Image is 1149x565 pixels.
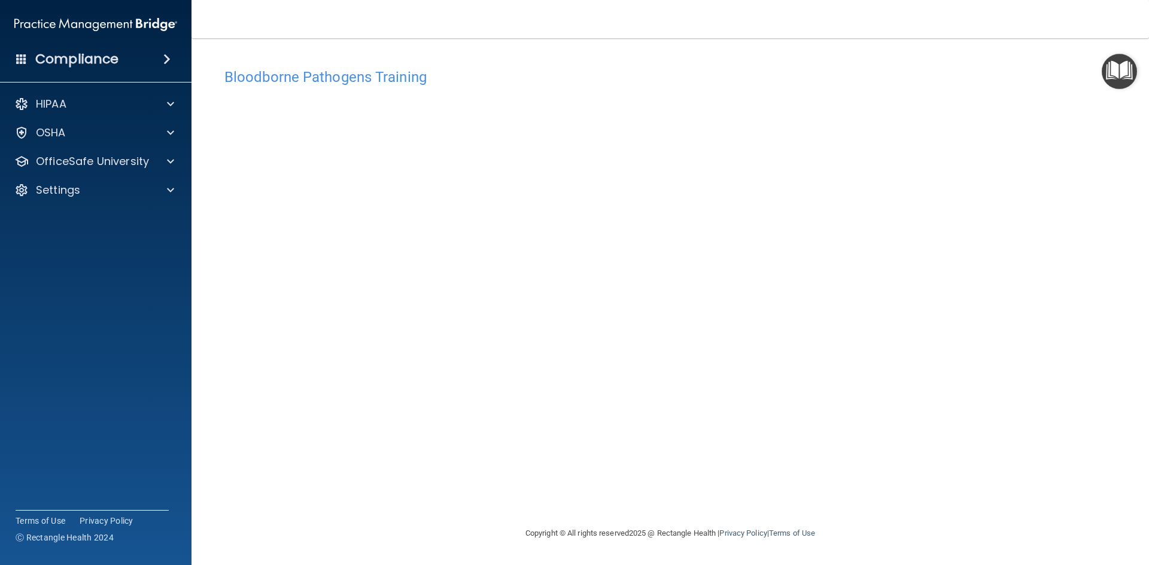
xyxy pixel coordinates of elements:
[35,51,118,68] h4: Compliance
[36,97,66,111] p: HIPAA
[1102,54,1137,89] button: Open Resource Center
[16,532,114,543] span: Ⓒ Rectangle Health 2024
[14,13,177,36] img: PMB logo
[36,183,80,197] p: Settings
[16,515,65,527] a: Terms of Use
[36,126,66,140] p: OSHA
[36,154,149,169] p: OfficeSafe University
[14,183,174,197] a: Settings
[719,529,767,537] a: Privacy Policy
[14,126,174,140] a: OSHA
[769,529,815,537] a: Terms of Use
[224,69,1116,85] h4: Bloodborne Pathogens Training
[14,154,174,169] a: OfficeSafe University
[452,514,889,552] div: Copyright © All rights reserved 2025 @ Rectangle Health | |
[14,97,174,111] a: HIPAA
[80,515,133,527] a: Privacy Policy
[224,91,1116,459] iframe: bbp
